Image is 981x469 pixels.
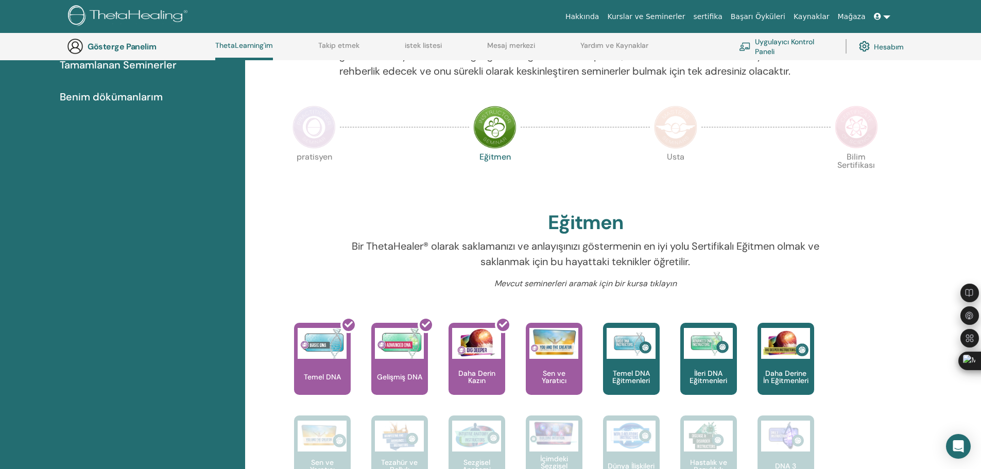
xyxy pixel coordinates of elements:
[580,41,648,50] font: Yardım ve Kaynaklar
[405,41,442,58] a: istek listesi
[88,41,156,52] font: Gösterge Panelim
[375,328,424,359] img: Gelişmiş DNA
[667,151,684,162] font: Usta
[833,7,869,26] a: Mağaza
[607,421,656,451] img: Dünya İlişkileri Eğitmenleri
[837,151,875,170] font: Bilim Sertifikası
[339,33,823,78] font: Yolculuğunuz burada başlıyor; ThetaLearning HQ'ya hoş geldiniz. Hayatınızın amacını nasıl keşfede...
[607,12,685,21] font: Kurslar ve Seminerler
[654,106,697,149] img: Usta
[449,323,505,415] a: Daha Derin Kazın Daha Derin Kazın
[67,38,83,55] img: generic-user-icon.jpg
[473,106,517,149] img: Eğitmen
[684,328,733,359] img: İleri DNA Eğitmenleri
[739,35,833,58] a: Uygulayıcı Kontrol Paneli
[479,151,511,162] font: Eğitmen
[580,41,648,58] a: Yardım ve Kaynaklar
[603,7,689,26] a: Kurslar ve Seminerler
[487,41,535,50] font: Mesaj merkezi
[755,37,814,56] font: Uygulayıcı Kontrol Paneli
[758,323,814,415] a: Daha Derine İn Eğitmenleri Daha Derine İn Eğitmenleri
[215,41,273,60] a: ThetaLearning'im
[297,151,332,162] font: pratisyen
[487,41,535,58] a: Mesaj merkezi
[375,421,424,451] img: Tezahür ve Bolluk Eğitmenleri
[794,12,830,21] font: Kaynaklar
[680,323,737,415] a: İleri DNA Eğitmenleri İleri DNA Eğitmenleri
[371,323,428,415] a: Gelişmiş DNA Gelişmiş DNA
[452,421,501,451] img: Sezgisel Anatomi Eğitmenleri
[548,210,623,235] font: Eğitmen
[612,369,650,385] font: Temel DNA Eğitmenleri
[215,41,273,50] font: ThetaLearning'im
[561,7,604,26] a: Hakkında
[405,41,442,50] font: istek listesi
[684,421,733,451] img: Hastalık ve Bozukluk Eğitmenleri
[529,421,578,446] img: İçimdeki Sezgisel Çocuk Eğitmenleri
[565,12,599,21] font: Hakkında
[318,41,359,58] a: Takip etmek
[68,5,191,28] img: logo.png
[529,328,578,356] img: Sen ve Yaratıcı
[727,7,789,26] a: Başarı Öyküleri
[298,421,347,451] img: Sen ve Yaratıcı Eğitmenler
[526,323,582,415] a: Sen ve Yaratıcı Sen ve Yaratıcı
[298,328,347,359] img: Temel DNA
[60,58,177,72] font: Tamamlanan Seminerler
[946,434,971,459] div: Open Intercom Messenger
[60,90,163,103] font: Benim dökümanlarım
[874,42,904,51] font: Hesabım
[689,7,726,26] a: sertifika
[761,421,810,451] img: DNA 3 Eğitmenleri
[835,106,878,149] img: Bilim Sertifikası
[494,278,677,289] font: Mevcut seminerleri aramak için bir kursa tıklayın
[292,106,336,149] img: Uygulayıcı
[739,42,751,51] img: chalkboard-teacher.svg
[294,323,351,415] a: Temel DNA Temel DNA
[377,372,422,381] font: Gelişmiş DNA
[731,12,785,21] font: Başarı Öyküleri
[761,328,810,359] img: Daha Derine İn Eğitmenleri
[318,41,359,50] font: Takip etmek
[789,7,834,26] a: Kaynaklar
[607,328,656,359] img: Temel DNA Eğitmenleri
[693,12,722,21] font: sertifika
[352,239,819,268] font: Bir ThetaHealer® olarak saklamanızı ve anlayışınızı göstermenin en iyi yolu Sertifikalı Eğitmen o...
[837,12,865,21] font: Mağaza
[603,323,660,415] a: Temel DNA Eğitmenleri Temel DNA Eğitmenleri
[763,369,808,385] font: Daha Derine İn Eğitmenleri
[542,369,566,385] font: Sen ve Yaratıcı
[859,35,904,58] a: Hesabım
[859,39,870,54] img: cog.svg
[452,328,501,359] img: Daha Derin Kazın
[690,369,727,385] font: İleri DNA Eğitmenleri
